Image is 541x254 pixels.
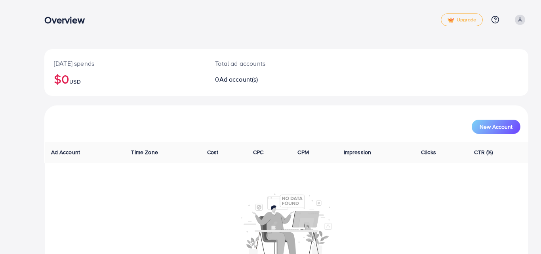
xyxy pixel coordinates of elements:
span: Time Zone [131,148,158,156]
span: New Account [480,124,512,130]
button: New Account [472,120,520,134]
span: CPC [253,148,263,156]
p: [DATE] spends [54,59,196,68]
span: Impression [344,148,371,156]
span: CPM [297,148,309,156]
span: CTR (%) [474,148,493,156]
h3: Overview [44,14,91,26]
span: Ad account(s) [219,75,258,84]
h2: $0 [54,71,196,86]
a: tickUpgrade [441,13,483,26]
h2: 0 [215,76,317,83]
span: Upgrade [448,17,476,23]
img: tick [448,17,454,23]
p: Total ad accounts [215,59,317,68]
span: Clicks [421,148,436,156]
span: USD [69,78,80,86]
span: Ad Account [51,148,80,156]
span: Cost [207,148,219,156]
